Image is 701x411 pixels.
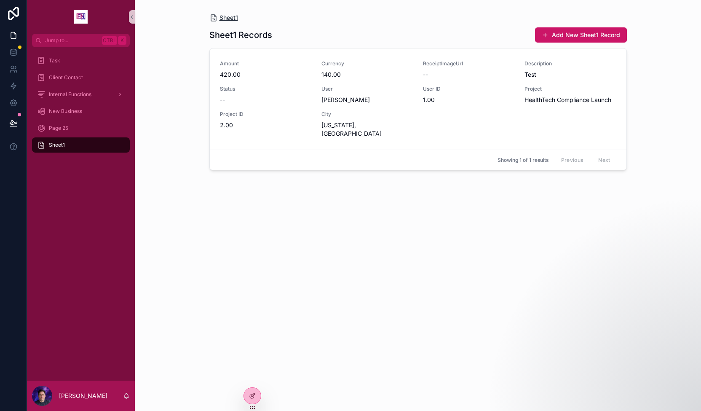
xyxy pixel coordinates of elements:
[524,60,616,67] span: Description
[49,91,91,98] span: Internal Functions
[423,60,514,67] span: ReceiptImageUrl
[45,37,99,44] span: Jump to...
[32,121,130,136] a: Page 25
[220,111,311,118] span: Project ID
[119,37,126,44] span: K
[219,13,238,22] span: Sheet1
[220,60,311,67] span: Amount
[321,111,413,118] span: City
[423,70,428,79] span: --
[49,125,68,132] span: Page 25
[59,392,107,400] p: [PERSON_NAME]
[32,70,130,85] a: Client Contact
[49,108,82,115] span: New Business
[220,70,311,79] span: 420.00
[49,142,65,148] span: Sheet1
[524,70,616,79] span: Test
[32,104,130,119] a: New Business
[321,96,413,104] span: [PERSON_NAME]
[49,74,83,81] span: Client Contact
[102,36,117,45] span: Ctrl
[210,48,626,150] a: Amount420.00Currency140.00ReceiptImageUrl--DescriptionTestStatus--User[PERSON_NAME]User ID1.00Pro...
[321,86,413,92] span: User
[220,86,311,92] span: Status
[32,137,130,153] a: Sheet1
[220,96,225,104] span: --
[74,10,88,24] img: App logo
[321,70,413,79] span: 140.00
[524,96,616,104] span: HealthTech Compliance Launch
[27,47,135,164] div: scrollable content
[209,29,272,41] h1: Sheet1 Records
[524,86,616,92] span: Project
[423,86,514,92] span: User ID
[32,53,130,68] a: Task
[423,96,514,104] span: 1.00
[209,13,238,22] a: Sheet1
[321,60,413,67] span: Currency
[32,87,130,102] a: Internal Functions
[220,121,311,129] span: 2.00
[532,348,701,407] iframe: Intercom notifications message
[321,121,413,138] span: [US_STATE], [GEOGRAPHIC_DATA]
[49,57,60,64] span: Task
[535,27,627,43] button: Add New Sheet1 Record
[32,34,130,47] button: Jump to...CtrlK
[498,157,548,164] span: Showing 1 of 1 results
